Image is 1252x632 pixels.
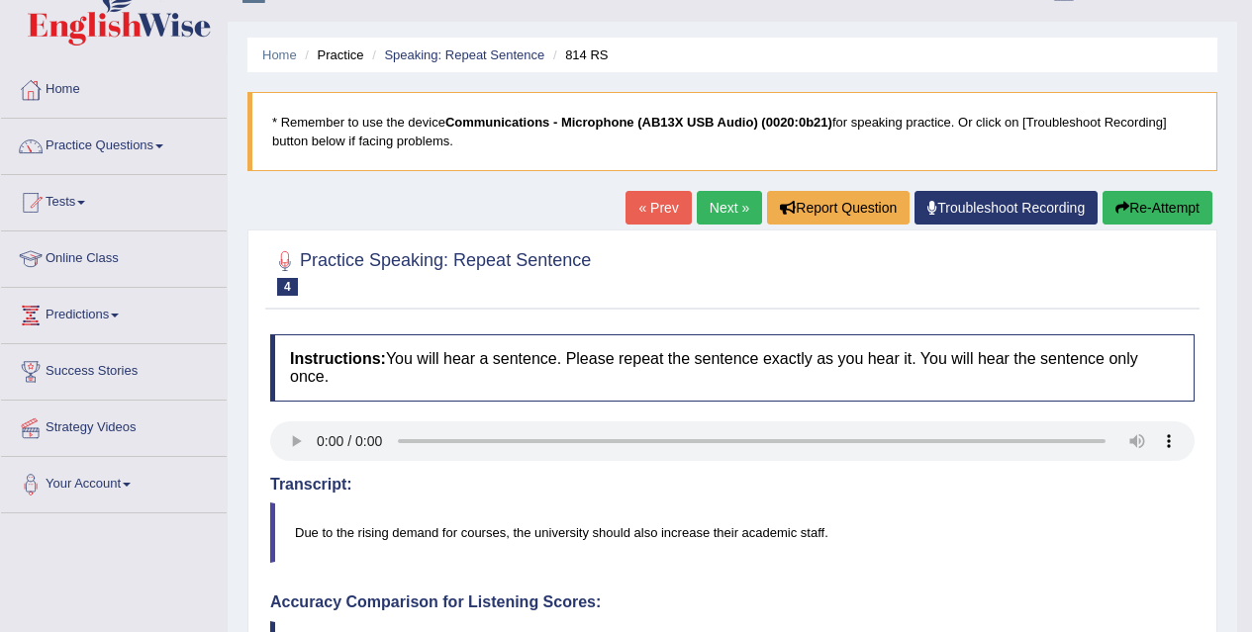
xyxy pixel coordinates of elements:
[445,115,832,130] b: Communications - Microphone (AB13X USB Audio) (0020:0b21)
[262,47,297,62] a: Home
[1,288,227,337] a: Predictions
[1,119,227,168] a: Practice Questions
[300,45,363,64] li: Practice
[270,476,1195,494] h4: Transcript:
[1,231,227,281] a: Online Class
[270,246,591,296] h2: Practice Speaking: Repeat Sentence
[270,593,1195,611] h4: Accuracy Comparison for Listening Scores:
[697,191,762,225] a: Next »
[1103,191,1212,225] button: Re-Attempt
[270,334,1195,401] h4: You will hear a sentence. Please repeat the sentence exactly as you hear it. You will hear the se...
[548,45,609,64] li: 814 RS
[290,350,386,367] b: Instructions:
[277,278,298,296] span: 4
[1,62,227,112] a: Home
[270,502,1195,563] blockquote: Due to the rising demand for courses, the university should also increase their academic staff.
[767,191,910,225] button: Report Question
[384,47,544,62] a: Speaking: Repeat Sentence
[626,191,691,225] a: « Prev
[247,92,1217,171] blockquote: * Remember to use the device for speaking practice. Or click on [Troubleshoot Recording] button b...
[1,457,227,506] a: Your Account
[1,344,227,394] a: Success Stories
[1,401,227,450] a: Strategy Videos
[1,175,227,225] a: Tests
[915,191,1098,225] a: Troubleshoot Recording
